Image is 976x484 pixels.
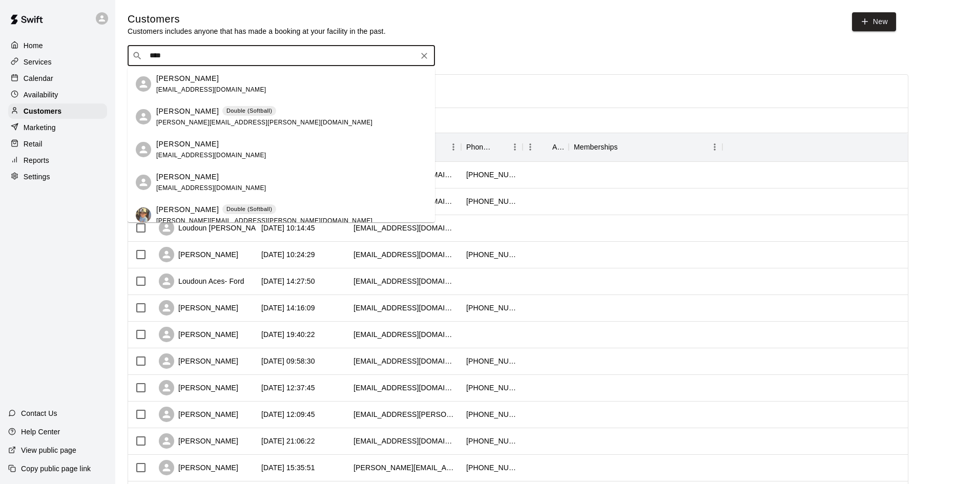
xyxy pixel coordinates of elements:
div: +17244938441 [466,170,517,180]
div: Email [348,133,461,161]
p: Retail [24,139,43,149]
p: Home [24,40,43,51]
p: Double (Softball) [226,205,272,214]
div: 2025-10-01 19:40:22 [261,329,315,340]
div: [PERSON_NAME] [159,433,238,449]
div: +17039157063 [466,383,517,393]
p: Availability [24,90,58,100]
p: [PERSON_NAME] [156,139,219,150]
div: 2025-09-29 12:37:45 [261,383,315,393]
div: 2025-09-28 15:35:51 [261,462,315,473]
div: Brittany Furnari [136,109,151,124]
div: 2025-10-02 14:16:09 [261,303,315,313]
a: Reports [8,153,107,168]
div: +15718880864 [466,249,517,260]
div: Phone Number [466,133,493,161]
div: [PERSON_NAME] [159,460,238,475]
button: Clear [417,49,431,63]
a: Customers [8,103,107,119]
div: [PERSON_NAME] [159,353,238,369]
span: [EMAIL_ADDRESS][DOMAIN_NAME] [156,152,266,159]
p: Customers [24,106,61,116]
div: [PERSON_NAME] [159,407,238,422]
p: Services [24,57,52,67]
div: Search customers by name or email [128,46,435,66]
a: Home [8,38,107,53]
p: Contact Us [21,408,57,418]
div: +12407316793 [466,462,517,473]
div: kamy.albert@gmail.com [354,409,456,419]
a: Retail [8,136,107,152]
div: [PERSON_NAME] [159,327,238,342]
div: +15405339601 [466,436,517,446]
div: habartlow@gmail.com [354,303,456,313]
button: Sort [538,140,552,154]
button: Sort [618,140,632,154]
div: Memberships [574,133,618,161]
div: ccmula@gmail.com [354,249,456,260]
a: Availability [8,87,107,102]
div: Phone Number [461,133,523,161]
div: +12392876714 [466,196,517,206]
span: [EMAIL_ADDRESS][DOMAIN_NAME] [156,184,266,192]
button: Menu [523,139,538,155]
div: 2025-10-05 10:14:45 [261,223,315,233]
a: New [852,12,896,31]
span: [PERSON_NAME][EMAIL_ADDRESS][PERSON_NAME][DOMAIN_NAME] [156,217,372,224]
p: Customers includes anyone that has made a booking at your facility in the past. [128,26,386,36]
div: Loudoun [PERSON_NAME] [159,220,269,236]
div: 2025-10-01 09:58:30 [261,356,315,366]
a: Marketing [8,120,107,135]
p: Copy public page link [21,464,91,474]
p: Settings [24,172,50,182]
a: Settings [8,169,107,184]
p: View public page [21,445,76,455]
button: Menu [707,139,722,155]
p: [PERSON_NAME] [156,204,219,215]
div: [PERSON_NAME] [159,247,238,262]
div: davidjreid007@gmail.com [354,223,456,233]
span: [EMAIL_ADDRESS][DOMAIN_NAME] [156,86,266,93]
div: 2025-10-02 14:27:50 [261,276,315,286]
div: Services [8,54,107,70]
p: Double (Softball) [226,107,272,115]
p: Marketing [24,122,56,133]
p: Help Center [21,427,60,437]
div: +16033964784 [466,409,517,419]
div: cristian.veliz1003@gmail.com [354,356,456,366]
p: Calendar [24,73,53,83]
div: 2025-09-28 21:06:22 [261,436,315,446]
div: +19046873149 [466,303,517,313]
p: Reports [24,155,49,165]
span: [PERSON_NAME][EMAIL_ADDRESS][PERSON_NAME][DOMAIN_NAME] [156,119,372,126]
div: Sofia Furnari [136,175,151,190]
img: Dominic Furnari [136,207,151,223]
div: says4123@gmail.com [354,436,456,446]
button: Menu [507,139,523,155]
div: wjcioffi@gmail.com [354,383,456,393]
div: [PERSON_NAME] [159,380,238,395]
button: Sort [493,140,507,154]
div: Loudoun Aces- Ford [159,273,244,289]
div: 2025-09-29 12:09:45 [261,409,315,419]
div: fordloudounaces@gmail.com [354,276,456,286]
div: Michael Furnari [136,76,151,92]
p: [PERSON_NAME] [156,106,219,117]
p: [PERSON_NAME] [156,73,219,84]
div: amy.barden@gmail.com [354,462,456,473]
div: 2025-10-04 10:24:29 [261,249,315,260]
div: [PERSON_NAME] [159,300,238,315]
a: Calendar [8,71,107,86]
div: Dominic Furnari [136,142,151,157]
div: Age [523,133,569,161]
div: +17035317069 [466,356,517,366]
